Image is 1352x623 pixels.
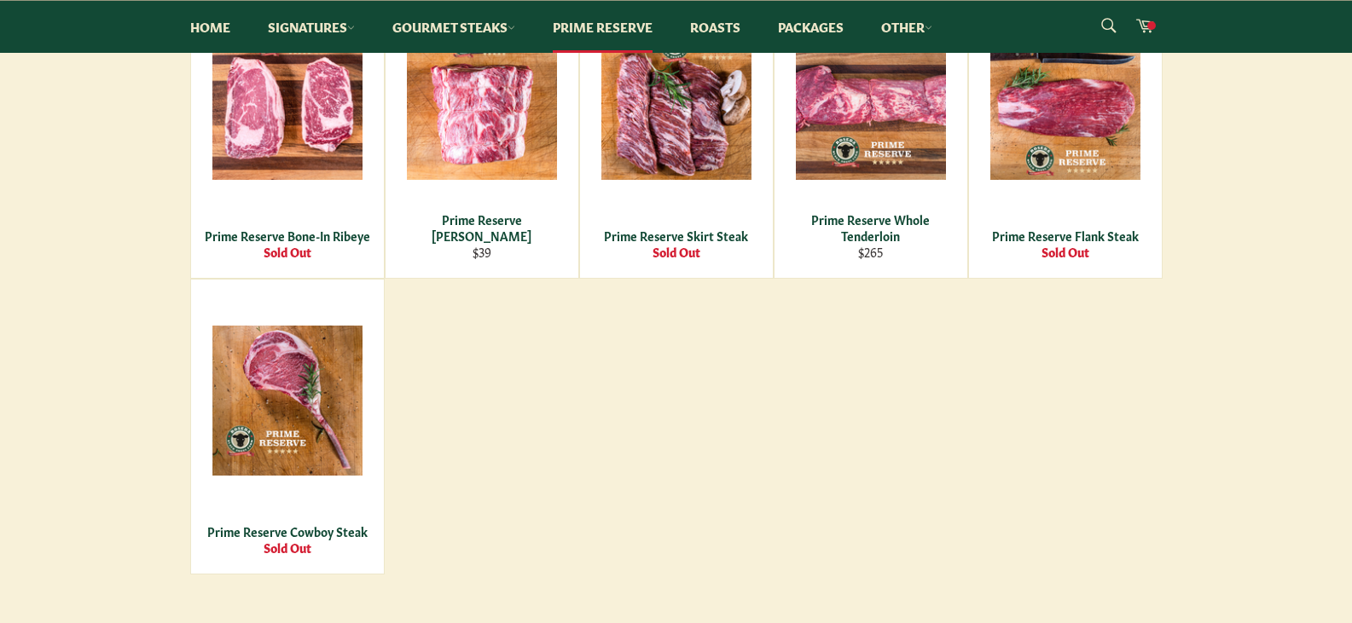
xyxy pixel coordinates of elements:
[201,228,373,244] div: Prime Reserve Bone-In Ribeye
[979,244,1151,260] div: Sold Out
[201,539,373,556] div: Sold Out
[396,211,567,245] div: Prime Reserve [PERSON_NAME]
[251,1,372,53] a: Signatures
[590,228,762,244] div: Prime Reserve Skirt Steak
[375,1,532,53] a: Gourmet Steaks
[173,1,247,53] a: Home
[536,1,670,53] a: Prime Reserve
[601,30,751,180] img: Prime Reserve Skirt Steak
[864,1,949,53] a: Other
[396,244,567,260] div: $39
[407,30,557,180] img: Prime Reserve Chuck Roast
[785,244,956,260] div: $265
[785,211,956,245] div: Prime Reserve Whole Tenderloin
[590,244,762,260] div: Sold Out
[190,279,385,574] a: Prime Reserve Cowboy Steak Prime Reserve Cowboy Steak Sold Out
[990,30,1140,180] img: Prime Reserve Flank Steak
[201,244,373,260] div: Sold Out
[761,1,861,53] a: Packages
[212,30,363,180] img: Prime Reserve Bone-In Ribeye
[201,523,373,539] div: Prime Reserve Cowboy Steak
[212,326,363,476] img: Prime Reserve Cowboy Steak
[796,30,946,180] img: Prime Reserve Whole Tenderloin
[979,228,1151,244] div: Prime Reserve Flank Steak
[673,1,757,53] a: Roasts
